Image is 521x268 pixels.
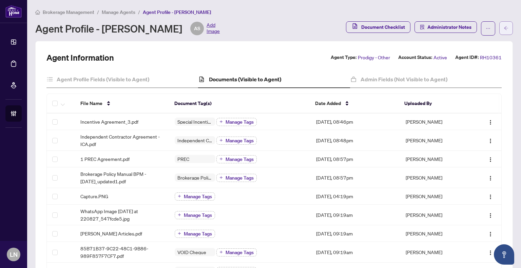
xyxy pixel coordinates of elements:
button: Manage Tags [216,248,257,256]
td: [PERSON_NAME] [400,167,471,188]
button: Manage Tags [216,118,257,126]
td: [PERSON_NAME] [400,151,471,167]
h2: Agent Information [46,52,114,63]
button: Logo [485,116,496,127]
span: VOID Cheque [175,250,209,254]
span: Document Checklist [361,22,405,33]
img: Logo [488,250,493,255]
td: [PERSON_NAME] [400,114,471,130]
span: Incentive Agreement_3.pdf [80,118,138,125]
span: plus [219,157,223,161]
span: [PERSON_NAME] Articles.pdf [80,230,142,237]
span: Manage Tags [184,213,212,218]
span: plus [178,194,181,198]
button: Administrator Notes [414,21,477,33]
td: [PERSON_NAME] [400,242,471,263]
span: File Name [80,100,102,107]
span: Capture.PNG [80,192,108,200]
td: [DATE], 08:57pm [311,151,400,167]
button: Document Checklist [346,21,410,33]
span: plus [219,120,223,123]
span: plus [219,176,223,179]
span: Brokerage Management [43,9,94,15]
label: Agent Type: [331,54,356,61]
span: ellipsis [486,26,490,31]
button: Logo [485,228,496,239]
span: WhatsApp Image [DATE] at 220827_547fcde5.jpg [80,207,164,222]
span: Manage Tags [226,176,254,180]
span: AS [194,25,200,32]
td: [DATE], 08:46pm [311,114,400,130]
td: [DATE], 04:19pm [311,188,400,205]
button: Manage Tags [216,174,257,182]
span: Manage Tags [184,194,212,199]
span: Special Incentive Agreement [175,119,215,124]
img: Logo [488,138,493,144]
label: Account Status: [398,54,432,61]
button: Logo [485,172,496,183]
label: Agent ID#: [455,54,479,61]
span: 85B71B37-9C22-48C1-9B86-989F857F7CF7.pdf [80,245,164,260]
img: Logo [488,231,493,237]
li: / [97,8,99,16]
h4: Documents (Visible to Agent) [209,75,281,83]
button: Logo [485,191,496,202]
button: Manage Tags [216,137,257,145]
span: LN [10,250,18,259]
div: Agent Profile - [PERSON_NAME] [35,22,220,35]
td: [DATE], 09:19am [311,225,400,242]
span: plus [178,213,181,217]
img: Logo [488,213,493,218]
button: Open asap [494,244,514,265]
th: Date Added [310,94,399,114]
span: Manage Tags [226,250,254,255]
span: Brokerage Policy Manual [175,175,215,180]
th: Document Tag(s) [169,94,310,114]
span: Administrator Notes [427,22,471,33]
td: [DATE], 08:57pm [311,167,400,188]
button: Logo [485,153,496,164]
img: logo [5,5,22,18]
img: Logo [488,194,493,200]
span: Manage Tags [184,231,212,236]
span: Brokerage Policy Manual BPM - [DATE]_updated1.pdf [80,170,164,185]
span: 1 PREC Agreement.pdf [80,155,130,163]
span: plus [219,250,223,254]
li: / [138,8,140,16]
span: Manage Agents [102,9,135,15]
button: Logo [485,209,496,220]
h4: Agent Profile Fields (Visible to Agent) [57,75,149,83]
button: Logo [485,247,496,257]
span: Manage Tags [226,120,254,124]
span: Active [433,54,447,61]
span: plus [219,139,223,142]
button: Logo [485,135,496,146]
span: Independent Contractor Agreement - ICA.pdf [80,133,164,148]
span: RH10361 [480,54,502,61]
span: Prodigy - Other [358,54,390,61]
td: [PERSON_NAME] [400,188,471,205]
h4: Admin Fields (Not Visible to Agent) [361,75,447,83]
td: [DATE], 09:19am [311,205,400,225]
th: Uploaded By [399,94,469,114]
button: Manage Tags [216,155,257,163]
button: Manage Tags [175,230,215,238]
td: [DATE], 09:19am [311,242,400,263]
span: Date Added [315,100,341,107]
td: [DATE], 08:48pm [311,130,400,151]
th: File Name [75,94,169,114]
span: Independent Contractor Agreement [175,138,215,143]
button: Manage Tags [175,211,215,219]
td: [PERSON_NAME] [400,225,471,242]
img: Logo [488,157,493,162]
span: home [35,10,40,15]
td: [PERSON_NAME] [400,205,471,225]
img: Logo [488,176,493,181]
span: arrow-left [504,26,508,30]
span: Agent Profile - [PERSON_NAME] [143,9,211,15]
td: [PERSON_NAME] [400,130,471,151]
button: Manage Tags [175,192,215,201]
span: Manage Tags [226,157,254,162]
img: Logo [488,120,493,125]
span: Manage Tags [226,138,254,143]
